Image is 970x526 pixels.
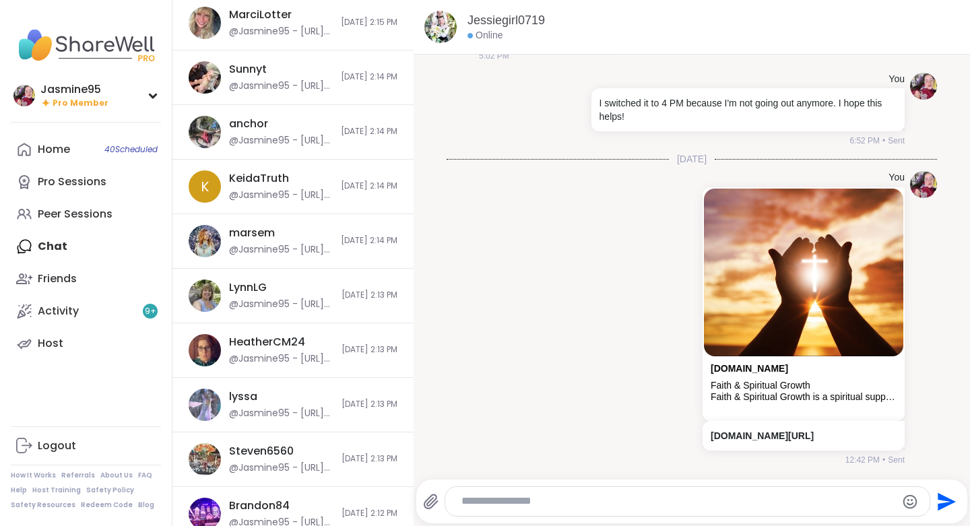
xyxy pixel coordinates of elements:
[711,391,897,403] div: Faith & Spiritual Growth is a spiritual support circle for believers who want to deepen their fai...
[201,176,209,197] span: K
[229,79,333,93] div: @Jasmine95 - [URL][DOMAIN_NAME]
[882,135,885,147] span: •
[342,344,397,356] span: [DATE] 2:13 PM
[11,263,161,295] a: Friends
[341,180,397,192] span: [DATE] 2:14 PM
[145,306,156,317] span: 9 +
[342,453,397,465] span: [DATE] 2:13 PM
[229,498,290,513] div: Brandon84
[11,133,161,166] a: Home40Scheduled
[845,454,880,466] span: 12:42 PM
[342,508,397,519] span: [DATE] 2:12 PM
[11,295,161,327] a: Activity9+
[53,98,108,109] span: Pro Member
[11,22,161,69] img: ShareWell Nav Logo
[888,73,905,86] h4: You
[11,327,161,360] a: Host
[11,430,161,462] a: Logout
[229,298,333,311] div: @Jasmine95 - [URL][DOMAIN_NAME]
[86,486,134,495] a: Safety Policy
[229,226,275,240] div: marsem
[461,494,891,508] textarea: Type your message
[600,96,897,123] p: I switched it to 4 PM because I'm not going out anymore. I hope this helps!
[189,334,221,366] img: https://sharewell-space-live.sfo3.digitaloceanspaces.com/user-generated/d3b3915b-57de-409c-870d-d...
[100,471,133,480] a: About Us
[882,454,885,466] span: •
[229,134,333,147] div: @Jasmine95 - [URL][DOMAIN_NAME]
[711,363,788,374] a: Attachment
[910,73,937,100] img: https://sharewell-space-live.sfo3.digitaloceanspaces.com/user-generated/0c3f25b2-e4be-4605-90b8-c...
[38,438,76,453] div: Logout
[11,166,161,198] a: Pro Sessions
[930,486,961,517] button: Send
[189,225,221,257] img: https://sharewell-space-live.sfo3.digitaloceanspaces.com/user-generated/dda4dac0-ad97-4b0e-a784-9...
[888,171,905,185] h4: You
[849,135,880,147] span: 6:52 PM
[229,407,333,420] div: @Jasmine95 - [URL][DOMAIN_NAME]
[229,444,294,459] div: Steven6560
[38,174,106,189] div: Pro Sessions
[38,304,79,319] div: Activity
[424,11,457,43] img: https://sharewell-space-live.sfo3.digitaloceanspaces.com/user-generated/3602621c-eaa5-4082-863a-9...
[341,126,397,137] span: [DATE] 2:14 PM
[11,198,161,230] a: Peer Sessions
[711,430,814,441] a: [DOMAIN_NAME][URL]
[341,235,397,246] span: [DATE] 2:14 PM
[467,12,545,29] a: Jessiegirl0719
[229,7,292,22] div: MarciLotter
[888,135,905,147] span: Sent
[81,500,133,510] a: Redeem Code
[189,389,221,421] img: https://sharewell-space-live.sfo3.digitaloceanspaces.com/user-generated/666f9ab0-b952-44c3-ad34-f...
[38,207,112,222] div: Peer Sessions
[189,61,221,94] img: https://sharewell-space-live.sfo3.digitaloceanspaces.com/user-generated/81ace702-265a-4776-a74a-6...
[910,171,937,198] img: https://sharewell-space-live.sfo3.digitaloceanspaces.com/user-generated/0c3f25b2-e4be-4605-90b8-c...
[229,117,268,131] div: anchor
[189,116,221,148] img: https://sharewell-space-live.sfo3.digitaloceanspaces.com/user-generated/bd698b57-9748-437a-a102-e...
[902,494,918,510] button: Emoji picker
[38,271,77,286] div: Friends
[229,243,333,257] div: @Jasmine95 - [URL][DOMAIN_NAME]
[342,399,397,410] span: [DATE] 2:13 PM
[189,7,221,39] img: https://sharewell-space-live.sfo3.digitaloceanspaces.com/user-generated/7a3b2c34-6725-4fc7-97ef-c...
[229,171,289,186] div: KeidaTruth
[342,290,397,301] span: [DATE] 2:13 PM
[229,25,333,38] div: @Jasmine95 - [URL][DOMAIN_NAME]
[229,62,267,77] div: Sunnyt
[38,142,70,157] div: Home
[479,50,509,62] span: 5:02 PM
[669,152,715,166] span: [DATE]
[189,443,221,475] img: https://sharewell-space-live.sfo3.digitaloceanspaces.com/user-generated/42cda42b-3507-48ba-b019-3...
[104,144,158,155] span: 40 Scheduled
[61,471,95,480] a: Referrals
[11,500,75,510] a: Safety Resources
[711,380,897,391] div: Faith & Spiritual Growth
[32,486,81,495] a: Host Training
[13,85,35,106] img: Jasmine95
[229,280,267,295] div: LynnLG
[229,335,305,350] div: HeatherCM24
[229,461,333,475] div: @Jasmine95 - [URL][DOMAIN_NAME]
[229,389,257,404] div: lyssa
[40,82,108,97] div: Jasmine95
[138,471,152,480] a: FAQ
[189,280,221,312] img: https://sharewell-space-live.sfo3.digitaloceanspaces.com/user-generated/cd0780da-9294-4886-a675-3...
[11,471,56,480] a: How It Works
[138,500,154,510] a: Blog
[229,189,333,202] div: @Jasmine95 - [URL][DOMAIN_NAME]
[888,454,905,466] span: Sent
[467,29,503,42] div: Online
[341,17,397,28] span: [DATE] 2:15 PM
[11,486,27,495] a: Help
[341,71,397,83] span: [DATE] 2:14 PM
[704,189,903,356] img: Faith & Spiritual Growth
[38,336,63,351] div: Host
[229,352,333,366] div: @Jasmine95 - [URL][DOMAIN_NAME]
